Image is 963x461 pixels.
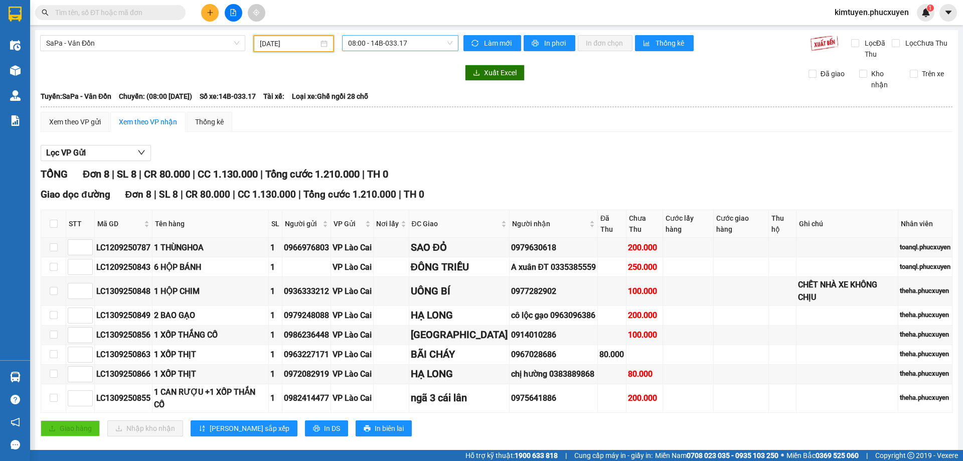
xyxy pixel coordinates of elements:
[656,38,686,49] span: Thống kê
[41,145,151,161] button: Lọc VP Gửi
[55,7,174,18] input: Tìm tên, số ĐT hoặc mã đơn
[269,210,282,238] th: SL
[714,210,769,238] th: Cước giao hàng
[375,423,404,434] span: In biên lai
[331,345,374,365] td: VP Lào Cai
[112,168,114,180] span: |
[154,368,267,380] div: 1 XỐP THỊT
[270,285,280,297] div: 1
[628,392,661,404] div: 200.000
[66,210,95,238] th: STT
[83,168,109,180] span: Đơn 8
[663,210,714,238] th: Cước lấy hàng
[898,210,952,238] th: Nhân viên
[11,395,20,404] span: question-circle
[635,35,694,51] button: bar-chartThống kê
[284,368,329,380] div: 0972082919
[404,189,424,200] span: TH 0
[411,327,508,343] div: [GEOGRAPHIC_DATA]
[628,368,661,380] div: 80.000
[96,285,150,297] div: LC1309250848
[95,384,152,413] td: LC1309250855
[284,241,329,254] div: 0966976803
[41,420,100,436] button: uploadGiao hàng
[137,148,145,157] span: down
[367,168,388,180] span: TH 0
[9,7,22,22] img: logo-vxr
[628,285,661,297] div: 100.000
[42,9,49,16] span: search
[362,168,365,180] span: |
[95,306,152,326] td: LC1309250849
[95,238,152,257] td: LC1209250787
[333,348,372,361] div: VP Lào Cai
[484,67,517,78] span: Xuất Excel
[412,218,499,229] span: ĐC Giao
[284,392,329,404] div: 0982414477
[10,115,21,126] img: solution-icon
[233,189,235,200] span: |
[305,420,348,436] button: printerIn DS
[900,262,950,272] div: toanql.phucxuyen
[331,238,374,257] td: VP Lào Cai
[900,330,950,340] div: theha.phucxuyen
[333,309,372,322] div: VP Lào Cai
[484,38,513,49] span: Làm mới
[195,116,224,127] div: Thống kê
[333,241,372,254] div: VP Lào Cai
[867,68,902,90] span: Kho nhận
[96,309,150,322] div: LC1309250849
[49,116,101,127] div: Xem theo VP gửi
[270,392,280,404] div: 1
[46,36,239,51] span: SaPa - Vân Đồn
[628,309,661,322] div: 200.000
[331,306,374,326] td: VP Lào Cai
[921,8,930,17] img: icon-new-feature
[139,168,141,180] span: |
[284,309,329,322] div: 0979248088
[356,420,412,436] button: printerIn biên lai
[198,168,258,180] span: CC 1.130.000
[248,4,265,22] button: aim
[144,168,190,180] span: CR 80.000
[511,329,596,341] div: 0914010286
[655,450,778,461] span: Miền Nam
[333,261,372,273] div: VP Lào Cai
[900,369,950,379] div: theha.phucxuyen
[333,392,372,404] div: VP Lào Cai
[511,392,596,404] div: 0975641886
[159,189,178,200] span: SL 8
[786,450,859,461] span: Miền Bắc
[465,65,525,81] button: downloadXuất Excel
[96,348,150,361] div: LC1309250863
[201,4,219,22] button: plus
[598,210,626,238] th: Đã Thu
[769,210,797,238] th: Thu hộ
[599,348,624,361] div: 80.000
[10,372,21,382] img: warehouse-icon
[193,168,195,180] span: |
[463,35,521,51] button: syncLàm mới
[331,384,374,413] td: VP Lào Cai
[10,40,21,51] img: warehouse-icon
[532,40,540,48] span: printer
[465,450,558,461] span: Hỗ trợ kỹ thuật:
[324,423,340,434] span: In DS
[817,68,849,79] span: Đã giao
[918,68,948,79] span: Trên xe
[411,259,508,275] div: ĐÔNG TRIỀU
[154,285,267,297] div: 1 HỘP CHIM
[471,40,480,48] span: sync
[265,168,360,180] span: Tổng cước 1.210.000
[95,326,152,345] td: LC1309250856
[263,91,284,102] span: Tài xế:
[207,9,214,16] span: plus
[270,368,280,380] div: 1
[154,189,156,200] span: |
[544,38,567,49] span: In phơi
[333,329,372,341] div: VP Lào Cai
[511,309,596,322] div: cô lộc gạo 0963096386
[810,35,839,51] img: 9k=
[11,440,20,449] span: message
[125,189,152,200] span: Đơn 8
